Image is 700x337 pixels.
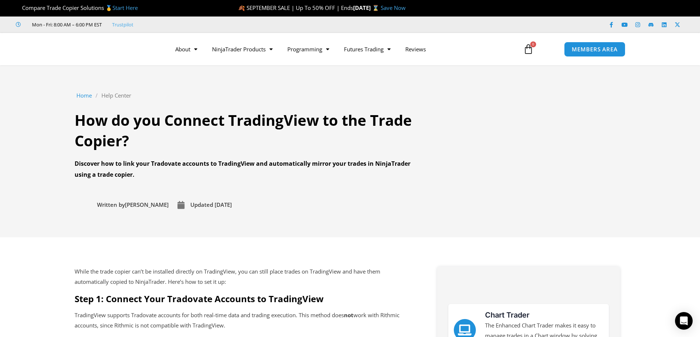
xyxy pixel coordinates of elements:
[205,41,280,58] a: NinjaTrader Products
[101,91,131,101] a: Help Center
[675,312,693,330] div: Open Intercom Messenger
[75,196,92,214] img: Picture of David Koehler
[75,310,412,331] p: TradingView supports Tradovate accounts for both real-time data and trading execution. This metho...
[512,39,545,60] a: 0
[75,293,324,305] strong: Step 1: Connect Your Tradovate Accounts to TradingView
[112,4,138,11] a: Start Here
[215,201,232,208] time: [DATE]
[96,91,98,101] span: /
[76,91,92,101] a: Home
[337,41,398,58] a: Futures Trading
[344,311,353,319] strong: not
[398,41,433,58] a: Reviews
[280,41,337,58] a: Programming
[572,47,618,52] span: MEMBERS AREA
[75,36,154,62] img: LogoAI | Affordable Indicators – NinjaTrader
[16,5,22,11] img: 🏆
[353,4,381,11] strong: [DATE] ⌛
[168,41,515,58] nav: Menu
[97,201,125,208] span: Written by
[75,110,413,151] h1: How do you Connect TradingView to the Trade Copier?
[485,311,530,319] a: Chart Trader
[30,20,102,29] span: Mon - Fri: 8:00 AM – 6:00 PM EST
[530,41,536,47] span: 0
[95,200,169,210] span: [PERSON_NAME]
[190,201,213,208] span: Updated
[168,41,205,58] a: About
[75,158,413,180] div: Discover how to link your Tradovate accounts to TradingView and automatically mirror your trades ...
[238,4,353,11] span: 🍂 SEPTEMBER SALE | Up To 50% OFF | Ends
[564,42,625,57] a: MEMBERS AREA
[112,21,133,28] a: Trustpilot
[16,4,138,11] span: Compare Trade Copier Solutions 🥇
[75,267,412,287] p: While the trade copier can’t be installed directly on TradingView, you can still place trades on ...
[475,279,581,293] img: NinjaTrader Wordmark color RGB | Affordable Indicators – NinjaTrader
[381,4,406,11] a: Save Now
